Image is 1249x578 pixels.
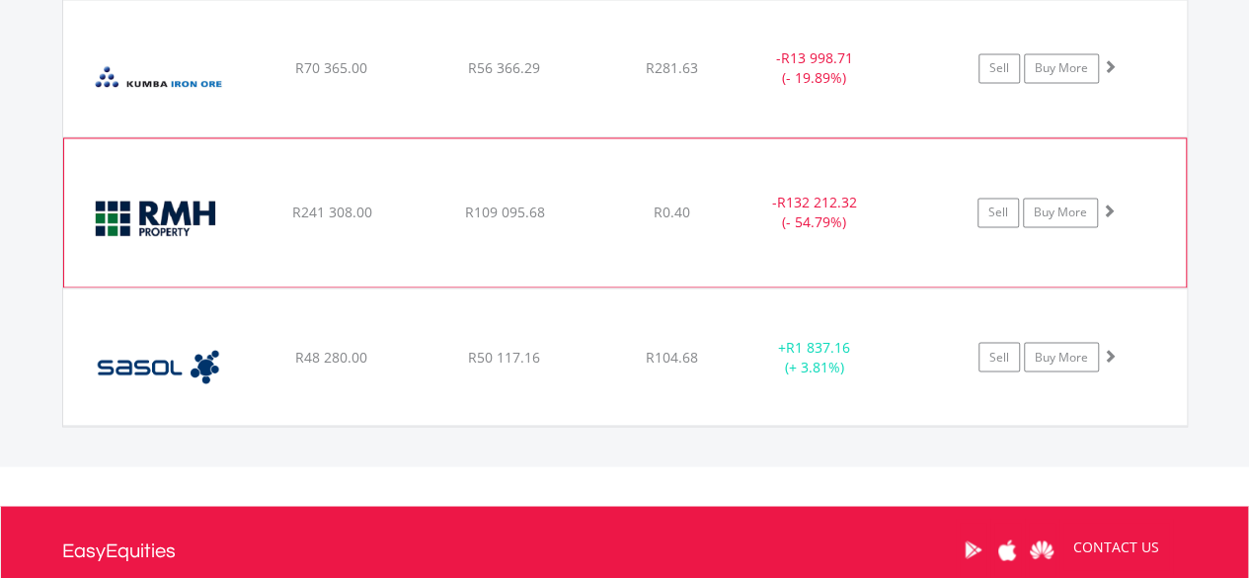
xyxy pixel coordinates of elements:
[468,58,540,77] span: R56 366.29
[740,193,888,232] div: - (- 54.79%)
[1024,342,1099,372] a: Buy More
[646,58,698,77] span: R281.63
[741,48,890,88] div: - (- 19.89%)
[978,342,1020,372] a: Sell
[74,163,244,282] img: EQU.ZA.RMH.png
[646,347,698,366] span: R104.68
[295,347,367,366] span: R48 280.00
[654,203,690,221] span: R0.40
[291,203,371,221] span: R241 308.00
[741,337,890,376] div: + (+ 3.81%)
[73,25,243,131] img: EQU.ZA.KIO.png
[1023,198,1098,227] a: Buy More
[978,53,1020,83] a: Sell
[464,203,544,221] span: R109 095.68
[776,193,856,211] span: R132 212.32
[781,48,853,67] span: R13 998.71
[468,347,540,366] span: R50 117.16
[786,337,850,356] span: R1 837.16
[1024,53,1099,83] a: Buy More
[977,198,1019,227] a: Sell
[73,313,243,420] img: EQU.ZA.SOL.png
[1059,519,1173,574] a: CONTACT US
[295,58,367,77] span: R70 365.00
